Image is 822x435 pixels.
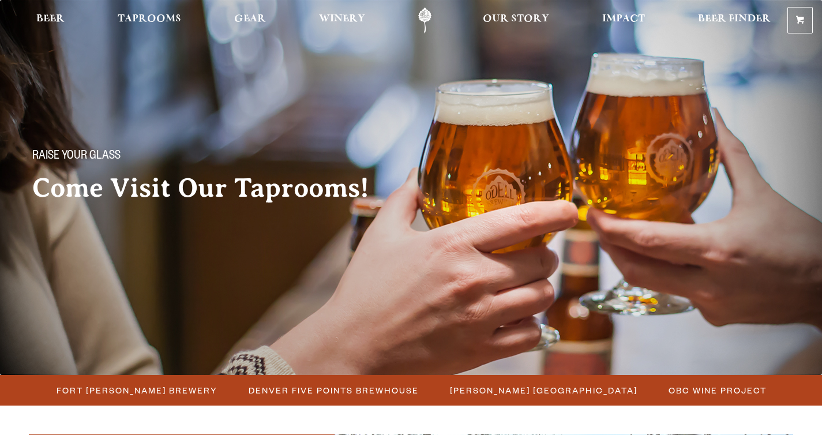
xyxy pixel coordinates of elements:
a: Beer Finder [690,7,778,33]
span: Our Story [483,14,549,24]
span: Gear [234,14,266,24]
a: Fort [PERSON_NAME] Brewery [50,382,223,399]
a: OBC Wine Project [662,382,772,399]
a: Gear [227,7,273,33]
a: Beer [29,7,72,33]
span: Taprooms [118,14,181,24]
span: Winery [319,14,365,24]
h2: Come Visit Our Taprooms! [32,174,392,202]
span: Beer Finder [698,14,771,24]
a: Our Story [475,7,557,33]
span: Impact [602,14,645,24]
span: Raise your glass [32,149,121,164]
a: Taprooms [110,7,189,33]
span: Fort [PERSON_NAME] Brewery [57,382,217,399]
a: [PERSON_NAME] [GEOGRAPHIC_DATA] [443,382,643,399]
a: Odell Home [403,7,446,33]
a: Winery [311,7,373,33]
span: [PERSON_NAME] [GEOGRAPHIC_DATA] [450,382,637,399]
a: Impact [595,7,652,33]
span: OBC Wine Project [669,382,767,399]
span: Beer [36,14,65,24]
a: Denver Five Points Brewhouse [242,382,425,399]
span: Denver Five Points Brewhouse [249,382,419,399]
